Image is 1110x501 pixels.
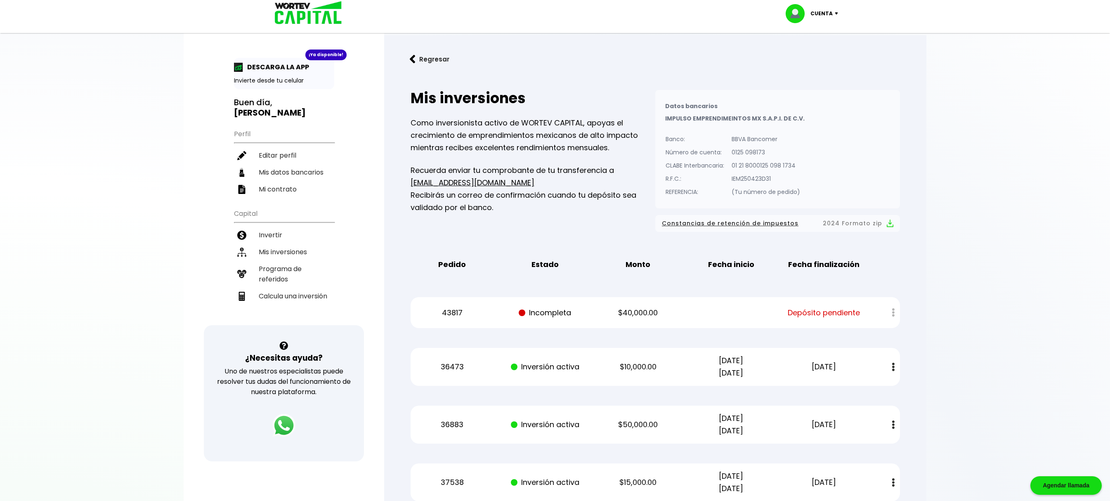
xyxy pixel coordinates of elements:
[272,414,295,437] img: logos_whatsapp-icon.242b2217.svg
[665,114,805,123] b: IMPULSO EMPRENDIMEINTOS MX S.A.P.I. DE C.V.
[666,146,724,158] p: Número de cuenta:
[788,307,860,319] span: Depósito pendiente
[413,307,491,319] p: 43817
[413,418,491,431] p: 36883
[599,476,677,489] p: $15,000.00
[1030,476,1102,495] div: Agendar llamada
[237,248,246,257] img: inversiones-icon.6695dc30.svg
[665,102,718,110] b: Datos bancarios
[411,117,655,154] p: Como inversionista activo de WORTEV CAPITAL, apoyas el crecimiento de emprendimientos mexicanos d...
[666,173,724,185] p: R.F.C.:
[732,146,800,158] p: 0125 098173
[531,258,559,271] b: Estado
[234,76,334,85] p: Invierte desde tu celular
[506,361,584,373] p: Inversión activa
[785,361,863,373] p: [DATE]
[692,354,770,379] p: [DATE] [DATE]
[411,90,655,106] h2: Mis inversiones
[234,125,334,198] ul: Perfil
[662,218,893,229] button: Constancias de retención de impuestos2024 Formato zip
[234,227,334,243] a: Invertir
[732,159,800,172] p: 01 21 8000125 098 1734
[506,476,584,489] p: Inversión activa
[666,159,724,172] p: CLABE Interbancaria:
[692,412,770,437] p: [DATE] [DATE]
[708,258,754,271] b: Fecha inicio
[397,48,913,70] a: flecha izquierdaRegresar
[599,307,677,319] p: $40,000.00
[237,151,246,160] img: editar-icon.952d3147.svg
[237,185,246,194] img: contrato-icon.f2db500c.svg
[732,186,800,198] p: (Tu número de pedido)
[833,12,844,15] img: icon-down
[506,307,584,319] p: Incompleta
[237,292,246,301] img: calculadora-icon.17d418c4.svg
[243,62,309,72] p: DESCARGA LA APP
[599,418,677,431] p: $50,000.00
[410,55,416,64] img: flecha izquierda
[234,97,334,118] h3: Buen día,
[234,63,243,72] img: app-icon
[237,269,246,279] img: recomiendanos-icon.9b8e9327.svg
[438,258,466,271] b: Pedido
[666,133,724,145] p: Banco:
[234,181,334,198] a: Mi contrato
[237,231,246,240] img: invertir-icon.b3b967d7.svg
[237,168,246,177] img: datos-icon.10cf9172.svg
[788,258,860,271] b: Fecha finalización
[692,470,770,495] p: [DATE] [DATE]
[785,476,863,489] p: [DATE]
[397,48,462,70] button: Regresar
[666,186,724,198] p: REFERENCIA:
[413,476,491,489] p: 37538
[411,177,534,188] a: [EMAIL_ADDRESS][DOMAIN_NAME]
[810,7,833,20] p: Cuenta
[732,173,800,185] p: IEM250423D31
[234,243,334,260] a: Mis inversiones
[413,361,491,373] p: 36473
[245,352,323,364] h3: ¿Necesitas ayuda?
[732,133,800,145] p: BBVA Bancomer
[786,4,810,23] img: profile-image
[662,218,798,229] span: Constancias de retención de impuestos
[234,164,334,181] a: Mis datos bancarios
[626,258,650,271] b: Monto
[234,204,334,325] ul: Capital
[506,418,584,431] p: Inversión activa
[234,107,306,118] b: [PERSON_NAME]
[305,50,347,60] div: ¡Ya disponible!
[411,164,655,214] p: Recuerda enviar tu comprobante de tu transferencia a Recibirás un correo de confirmación cuando t...
[785,418,863,431] p: [DATE]
[215,366,354,397] p: Uno de nuestros especialistas puede resolver tus dudas del funcionamiento de nuestra plataforma.
[234,288,334,305] a: Calcula una inversión
[234,147,334,164] a: Editar perfil
[234,260,334,288] a: Programa de referidos
[599,361,677,373] p: $10,000.00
